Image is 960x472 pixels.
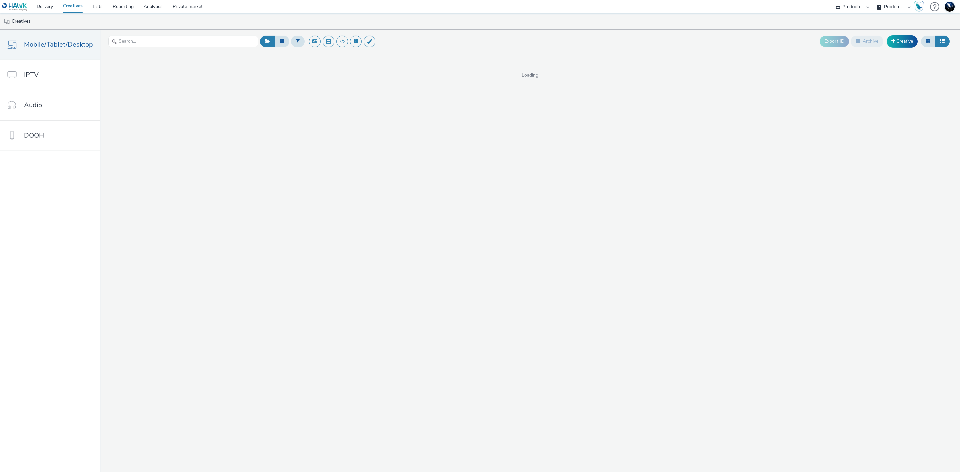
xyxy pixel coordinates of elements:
[2,3,27,11] img: undefined Logo
[921,36,935,47] button: Grid
[108,36,258,47] input: Search...
[820,36,849,47] button: Export ID
[914,1,927,12] a: Hawk Academy
[24,70,39,80] span: IPTV
[945,2,955,12] img: Support Hawk
[24,100,42,110] span: Audio
[100,72,960,79] span: Loading
[851,36,883,47] button: Archive
[3,18,10,25] img: mobile
[887,35,918,47] a: Creative
[914,1,924,12] img: Hawk Academy
[935,36,950,47] button: Table
[24,131,44,140] span: DOOH
[24,40,93,49] span: Mobile/Tablet/Desktop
